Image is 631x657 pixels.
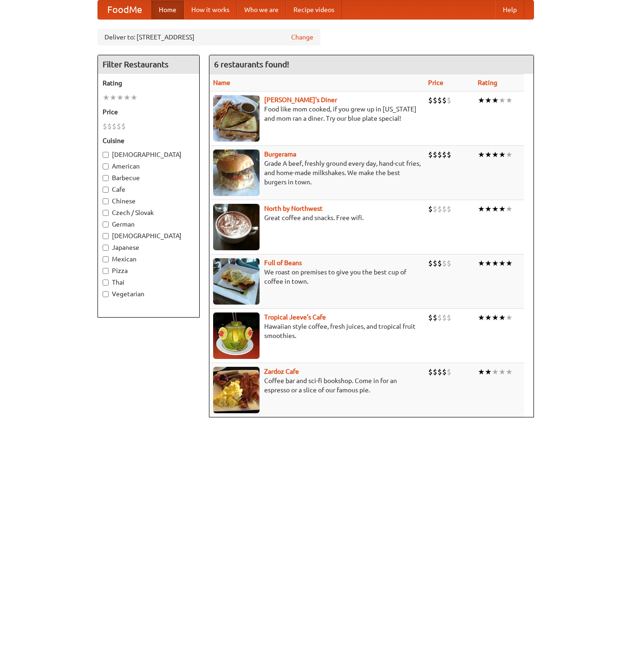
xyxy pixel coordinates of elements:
[103,210,109,216] input: Czech / Slovak
[478,312,485,323] li: ★
[103,254,195,264] label: Mexican
[433,258,437,268] li: $
[485,367,492,377] li: ★
[103,175,109,181] input: Barbecue
[478,95,485,105] li: ★
[447,204,451,214] li: $
[428,367,433,377] li: $
[103,268,109,274] input: Pizza
[103,231,195,241] label: [DEMOGRAPHIC_DATA]
[103,243,195,252] label: Japanese
[499,150,506,160] li: ★
[213,213,421,222] p: Great coffee and snacks. Free wifi.
[433,312,437,323] li: $
[428,204,433,214] li: $
[428,312,433,323] li: $
[495,0,524,19] a: Help
[103,107,195,117] h5: Price
[492,312,499,323] li: ★
[103,152,109,158] input: [DEMOGRAPHIC_DATA]
[103,289,195,299] label: Vegetarian
[442,204,447,214] li: $
[124,92,130,103] li: ★
[485,312,492,323] li: ★
[103,221,109,228] input: German
[437,367,442,377] li: $
[428,150,433,160] li: $
[447,312,451,323] li: $
[492,258,499,268] li: ★
[264,368,299,375] a: Zardoz Cafe
[110,92,117,103] li: ★
[213,322,421,340] p: Hawaiian style coffee, fresh juices, and tropical fruit smoothies.
[506,312,513,323] li: ★
[98,29,320,46] div: Deliver to: [STREET_ADDRESS]
[103,233,109,239] input: [DEMOGRAPHIC_DATA]
[433,95,437,105] li: $
[213,376,421,395] p: Coffee bar and sci-fi bookshop. Come in for an espresso or a slice of our famous pie.
[151,0,184,19] a: Home
[213,150,260,196] img: burgerama.jpg
[213,367,260,413] img: zardoz.jpg
[485,258,492,268] li: ★
[103,220,195,229] label: German
[447,367,451,377] li: $
[478,204,485,214] li: ★
[499,95,506,105] li: ★
[213,204,260,250] img: north.jpg
[103,198,109,204] input: Chinese
[291,33,313,42] a: Change
[213,258,260,305] img: beans.jpg
[433,150,437,160] li: $
[213,104,421,123] p: Food like mom cooked, if you grew up in [US_STATE] and mom ran a diner. Try our blue plate special!
[103,92,110,103] li: ★
[98,55,199,74] h4: Filter Restaurants
[499,204,506,214] li: ★
[103,266,195,275] label: Pizza
[499,367,506,377] li: ★
[264,259,302,267] a: Full of Beans
[264,96,337,104] a: [PERSON_NAME]'s Diner
[478,258,485,268] li: ★
[184,0,237,19] a: How it works
[103,136,195,145] h5: Cuisine
[103,185,195,194] label: Cafe
[437,95,442,105] li: $
[492,150,499,160] li: ★
[103,280,109,286] input: Thai
[103,78,195,88] h5: Rating
[213,312,260,359] img: jeeves.jpg
[437,258,442,268] li: $
[506,150,513,160] li: ★
[442,150,447,160] li: $
[103,208,195,217] label: Czech / Slovak
[433,204,437,214] li: $
[237,0,286,19] a: Who we are
[213,79,230,86] a: Name
[492,367,499,377] li: ★
[121,121,126,131] li: $
[506,204,513,214] li: ★
[499,312,506,323] li: ★
[492,95,499,105] li: ★
[112,121,117,131] li: $
[103,163,109,169] input: American
[117,92,124,103] li: ★
[117,121,121,131] li: $
[442,258,447,268] li: $
[264,313,326,321] a: Tropical Jeeve's Cafe
[103,162,195,171] label: American
[214,60,289,69] ng-pluralize: 6 restaurants found!
[447,258,451,268] li: $
[103,291,109,297] input: Vegetarian
[264,205,323,212] a: North by Northwest
[478,150,485,160] li: ★
[442,312,447,323] li: $
[213,267,421,286] p: We roast on premises to give you the best cup of coffee in town.
[103,121,107,131] li: $
[437,204,442,214] li: $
